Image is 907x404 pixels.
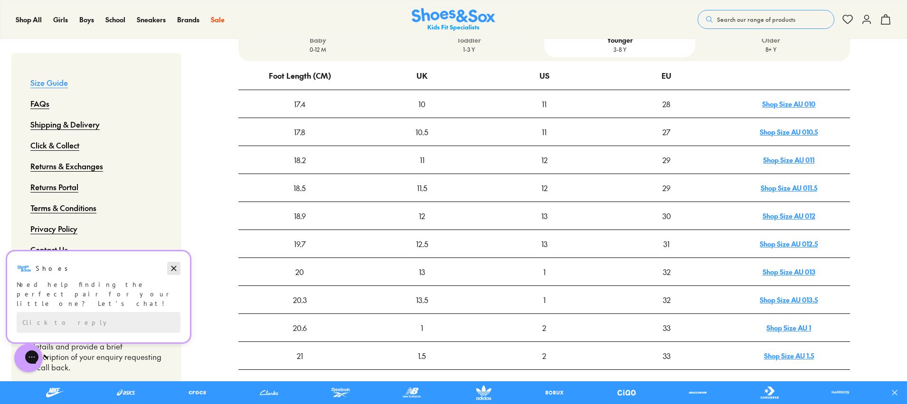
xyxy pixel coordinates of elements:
[361,202,483,229] div: 12
[239,258,360,285] div: 20
[7,1,190,92] div: Campaign message
[483,202,605,229] div: 13
[606,119,727,145] div: 27
[239,342,360,369] div: 21
[606,147,727,173] div: 29
[246,35,389,45] p: Baby
[483,91,605,117] div: 11
[412,8,495,31] img: SNS_Logo_Responsive.svg
[606,258,727,285] div: 32
[105,15,125,24] span: School
[763,155,814,165] a: Shop Size AU 011
[17,62,180,83] div: Reply to the campaigns
[16,15,42,25] a: Shop All
[246,45,389,54] p: 0-12 M
[36,14,73,23] h3: Shoes
[699,45,842,54] p: 8+ Y
[239,370,360,397] div: 21.6
[361,370,483,397] div: 2
[9,340,47,376] iframe: Gorgias live chat messenger
[30,218,77,239] a: Privacy Policy
[239,147,360,173] div: 18.2
[483,314,605,341] div: 2
[17,30,180,58] div: Need help finding the perfect pair for your little one? Let’s chat!
[661,62,671,89] div: EU
[539,62,549,89] div: US
[698,10,834,29] button: Search our range of products
[361,147,483,173] div: 11
[699,35,842,45] p: Older
[361,314,483,341] div: 1
[764,351,814,360] a: Shop Size AU 1.5
[211,15,225,25] a: Sale
[606,202,727,229] div: 30
[483,370,605,397] div: 3
[239,286,360,313] div: 20.3
[79,15,94,24] span: Boys
[760,127,818,137] a: Shop Size AU 010.5
[397,45,540,54] p: 1-3 Y
[548,45,691,54] p: 3-8 Y
[137,15,166,24] span: Sneakers
[211,15,225,24] span: Sale
[606,91,727,117] div: 28
[177,15,199,24] span: Brands
[137,15,166,25] a: Sneakers
[167,12,180,25] button: Dismiss campaign
[766,323,811,332] a: Shop Size AU 1
[30,114,100,135] a: Shipping & Delivery
[177,15,199,25] a: Brands
[606,174,727,201] div: 29
[483,286,605,313] div: 1
[239,314,360,341] div: 20.6
[17,11,32,26] img: Shoes logo
[548,35,691,45] p: Younger
[53,15,68,25] a: Girls
[30,176,78,197] a: Returns Portal
[361,230,483,257] div: 12.5
[53,15,68,24] span: Girls
[7,11,190,58] div: Message from Shoes. Need help finding the perfect pair for your little one? Let’s chat!
[30,93,49,114] a: FAQs
[361,258,483,285] div: 13
[79,15,94,25] a: Boys
[760,239,818,248] a: Shop Size AU 012.5
[763,211,815,220] a: Shop Size AU 012
[361,342,483,369] div: 1.5
[760,295,818,304] a: Shop Size AU 013.5
[483,174,605,201] div: 12
[30,156,103,176] a: Returns & Exchanges
[30,239,68,260] a: Contact Us
[761,183,817,193] a: Shop Size AU 011.5
[606,230,727,257] div: 31
[416,62,427,89] div: UK
[397,35,540,45] p: Toddler
[269,62,331,89] div: Foot Length (CM)
[483,230,605,257] div: 13
[606,370,727,397] div: 34
[16,15,42,24] span: Shop All
[361,119,483,145] div: 10.5
[239,119,360,145] div: 17.8
[483,342,605,369] div: 2
[606,314,727,341] div: 33
[239,91,360,117] div: 17.4
[606,286,727,313] div: 32
[763,267,815,276] a: Shop Size AU 013
[30,72,68,93] a: Size Guide
[239,174,360,201] div: 18.5
[483,119,605,145] div: 11
[105,15,125,25] a: School
[766,379,812,388] a: Shop Size AU 2
[239,230,360,257] div: 19.7
[717,15,795,24] span: Search our range of products
[483,258,605,285] div: 1
[30,135,79,156] a: Click & Collect
[361,91,483,117] div: 10
[412,8,495,31] a: Shoes & Sox
[361,174,483,201] div: 11.5
[361,286,483,313] div: 13.5
[30,197,96,218] a: Terms & Conditions
[483,147,605,173] div: 12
